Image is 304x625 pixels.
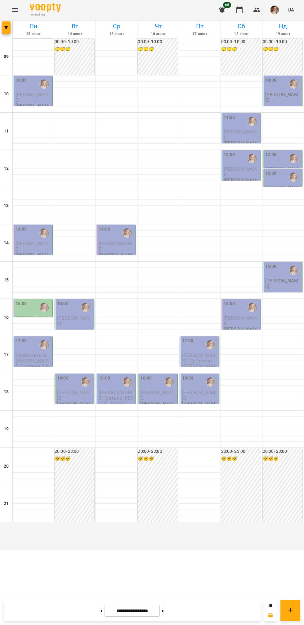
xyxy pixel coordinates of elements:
[289,266,298,275] img: Михайло
[123,228,132,238] img: Михайло
[263,46,302,53] h6: 😴😴😴
[39,303,49,312] img: Михайло
[39,228,49,238] img: Михайло
[138,21,178,31] h6: Чт
[224,315,257,326] span: [PERSON_NAME]
[16,352,49,374] span: Вяжеловська [PERSON_NAME] ( дитина 7 років)
[248,154,257,163] img: Михайло
[265,151,277,158] label: 12:00
[182,352,216,374] span: [PERSON_NAME] 12р (мама [PERSON_NAME])
[263,448,302,455] h6: 20:00 - 23:00
[30,13,61,17] span: For Business
[16,315,49,326] span: [PERSON_NAME]
[265,166,301,177] p: [PERSON_NAME]
[164,377,174,387] img: Михайло
[57,401,93,412] p: [PERSON_NAME]
[81,303,90,312] img: Михайло
[265,77,277,84] label: 10:00
[138,46,177,53] h6: 😴😴😴
[222,21,261,31] h6: Сб
[206,340,215,349] div: Михайло
[180,31,220,37] h6: 17 жовт
[14,31,53,37] h6: 13 жовт
[4,165,9,172] h6: 12
[224,151,235,158] label: 12:00
[4,240,9,246] h6: 14
[289,79,298,89] img: Михайло
[265,170,277,177] label: 12:30
[16,226,27,233] label: 14:00
[55,38,94,45] h6: 00:00 - 10:00
[57,375,69,382] label: 18:00
[224,166,257,177] span: [PERSON_NAME]
[182,401,218,412] p: [PERSON_NAME]
[4,277,9,284] h6: 15
[224,114,235,121] label: 11:00
[180,21,220,31] h6: Пт
[4,463,9,470] h6: 20
[4,500,9,507] h6: 21
[289,173,298,182] img: Михайло
[263,456,302,462] h6: 😴😴😴
[4,426,9,433] h6: 19
[30,3,61,12] img: Voopty Logo
[248,303,257,312] img: Михайло
[99,226,110,233] label: 14:00
[265,185,301,196] p: [PERSON_NAME]
[138,38,177,45] h6: 00:00 - 10:00
[16,92,49,103] span: [PERSON_NAME]
[99,241,132,252] span: [PERSON_NAME]
[123,377,132,387] img: Михайло
[16,103,51,114] p: [PERSON_NAME]
[57,389,91,401] span: [PERSON_NAME]
[221,38,261,45] h6: 00:00 - 10:00
[55,456,94,462] h6: 😴😴😴
[224,326,259,337] p: [PERSON_NAME]
[263,31,303,37] h6: 19 жовт
[16,338,27,344] label: 17:00
[4,202,9,209] h6: 13
[138,31,178,37] h6: 16 жовт
[39,79,49,89] img: Михайло
[55,448,94,455] h6: 20:00 - 23:00
[97,21,136,31] h6: Ср
[285,4,297,16] button: UA
[81,377,90,387] img: Михайло
[263,38,302,45] h6: 00:00 - 10:00
[39,340,49,349] img: Михайло
[4,351,9,358] h6: 17
[206,377,215,387] img: Михайло
[55,21,95,31] h6: Вт
[182,338,194,344] label: 17:00
[263,21,303,31] h6: Нд
[182,375,194,382] label: 18:00
[57,315,91,326] span: [PERSON_NAME]
[224,300,235,307] label: 16:00
[289,154,298,163] img: Михайло
[248,117,257,126] img: Михайло
[182,389,216,401] span: [PERSON_NAME]
[265,92,301,103] p: [PERSON_NAME]
[4,91,9,97] h6: 10
[265,278,301,289] p: [PERSON_NAME]
[57,300,69,307] label: 16:00
[223,2,231,8] span: 66
[55,31,95,37] h6: 14 жовт
[99,389,134,406] span: [PERSON_NAME] (батько [PERSON_NAME])
[99,252,134,263] p: [PERSON_NAME]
